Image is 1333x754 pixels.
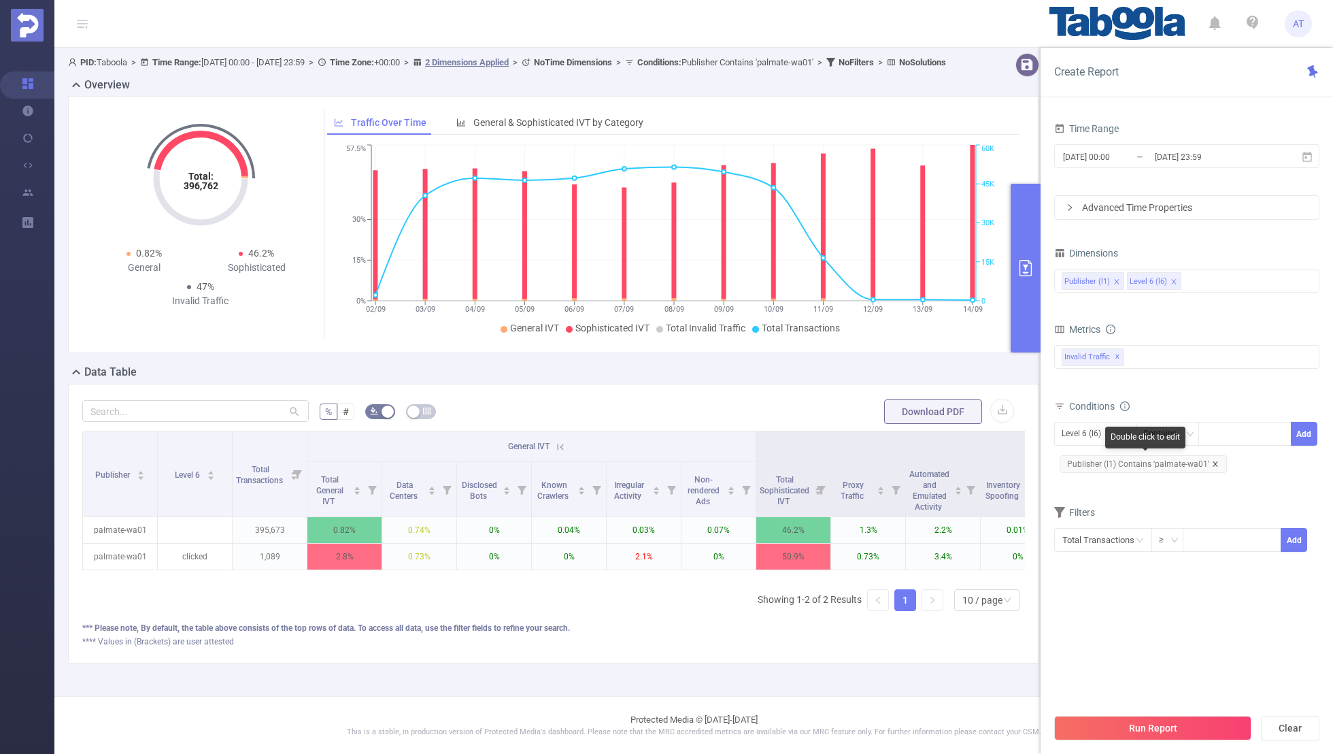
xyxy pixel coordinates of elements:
[877,485,885,489] i: icon: caret-up
[962,590,1002,610] div: 10 / page
[681,517,756,543] p: 0.07%
[1115,349,1120,365] span: ✕
[874,596,882,604] i: icon: left
[508,442,550,451] span: General IVT
[1143,423,1186,445] div: Contains
[428,489,436,493] i: icon: caret-down
[175,470,202,480] span: Level 6
[532,544,606,570] p: 0%
[652,485,660,493] div: Sort
[981,180,994,188] tspan: 45K
[662,462,681,517] i: Filter menu
[1054,324,1100,335] span: Metrics
[82,636,1025,648] div: **** Values in (Brackets) are user attested
[95,470,132,480] span: Publisher
[1054,123,1119,134] span: Time Range
[207,469,214,473] i: icon: caret-up
[352,216,366,225] tspan: 30%
[839,57,874,67] b: No Filters
[1170,536,1179,546] i: icon: down
[981,297,985,306] tspan: 0
[457,517,531,543] p: 0%
[1054,65,1119,78] span: Create Report
[137,474,144,478] i: icon: caret-down
[503,485,511,489] i: icon: caret-up
[1062,423,1111,445] div: Level 6 (l6)
[1062,148,1172,166] input: Start date
[756,544,830,570] p: 50.9%
[233,517,307,543] p: 395,673
[913,305,932,314] tspan: 13/09
[54,696,1333,754] footer: Protected Media © [DATE]-[DATE]
[981,145,994,154] tspan: 60K
[867,589,889,611] li: Previous Page
[382,517,456,543] p: 0.74%
[351,117,426,128] span: Traffic Over Time
[188,171,213,182] tspan: Total:
[874,57,887,67] span: >
[365,305,385,314] tspan: 02/09
[1153,148,1264,166] input: End date
[83,517,157,543] p: palmate-wa01
[954,489,962,493] i: icon: caret-down
[863,305,883,314] tspan: 12/09
[233,544,307,570] p: 1,089
[727,485,735,493] div: Sort
[11,9,44,42] img: Protected Media
[954,485,962,493] div: Sort
[954,485,962,489] i: icon: caret-up
[981,219,994,228] tspan: 30K
[236,465,285,485] span: Total Transactions
[512,462,531,517] i: Filter menu
[88,727,1299,738] p: This is a stable, in production version of Protected Media's dashboard. Please note that the MRC ...
[985,480,1021,501] span: Inventory Spoofing
[382,544,456,570] p: 0.73%
[713,305,733,314] tspan: 09/09
[400,57,413,67] span: >
[334,118,343,127] i: icon: line-chart
[68,57,946,67] span: Taboola [DATE] 00:00 - [DATE] 23:59 +00:00
[68,58,80,67] i: icon: user
[288,431,307,517] i: Filter menu
[1106,325,1115,334] i: icon: info-circle
[354,489,361,493] i: icon: caret-down
[1170,278,1177,286] i: icon: close
[813,57,826,67] span: >
[962,305,982,314] tspan: 14/09
[354,485,361,489] i: icon: caret-up
[831,517,905,543] p: 1.3%
[362,462,382,517] i: Filter menu
[1291,422,1317,446] button: Add
[1105,427,1185,448] div: Double click to edit
[1130,273,1167,291] div: Level 6 (l6)
[763,305,783,314] tspan: 10/09
[1069,401,1130,412] span: Conditions
[465,305,484,314] tspan: 04/09
[813,305,833,314] tspan: 11/09
[1281,528,1307,552] button: Add
[607,544,681,570] p: 2.1%
[578,485,586,489] i: icon: caret-up
[307,544,382,570] p: 2.8%
[653,489,660,493] i: icon: caret-down
[664,305,684,314] tspan: 08/09
[437,462,456,517] i: Filter menu
[981,258,994,267] tspan: 15K
[305,57,318,67] span: >
[510,323,559,333] span: General IVT
[756,517,830,543] p: 46.2%
[884,399,982,424] button: Download PDF
[82,400,309,422] input: Search...
[906,544,980,570] p: 3.4%
[509,57,522,67] span: >
[457,544,531,570] p: 0%
[758,589,862,611] li: Showing 1-2 of 2 Results
[1293,10,1304,37] span: AT
[307,517,382,543] p: 0.82%
[534,57,612,67] b: No Time Dimensions
[343,406,349,417] span: #
[877,485,885,493] div: Sort
[961,462,980,517] i: Filter menu
[415,305,435,314] tspan: 03/09
[681,544,756,570] p: 0%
